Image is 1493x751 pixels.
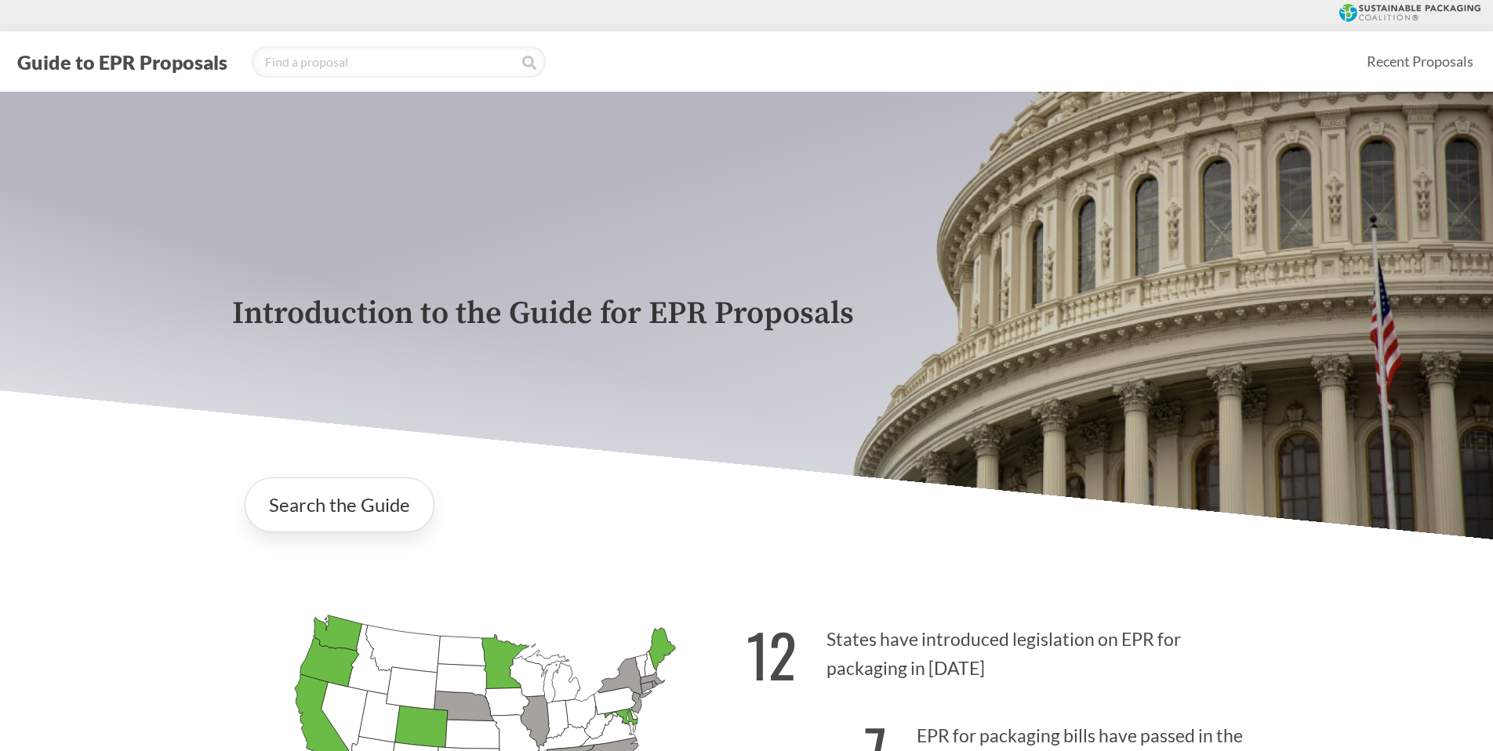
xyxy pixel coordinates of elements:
[232,296,1261,332] p: Introduction to the Guide for EPR Proposals
[13,49,232,74] button: Guide to EPR Proposals
[746,611,797,698] strong: 12
[1360,44,1480,79] a: Recent Proposals
[252,46,546,78] input: Find a proposal
[245,477,434,532] a: Search the Guide
[746,601,1261,698] p: States have introduced legislation on EPR for packaging in [DATE]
